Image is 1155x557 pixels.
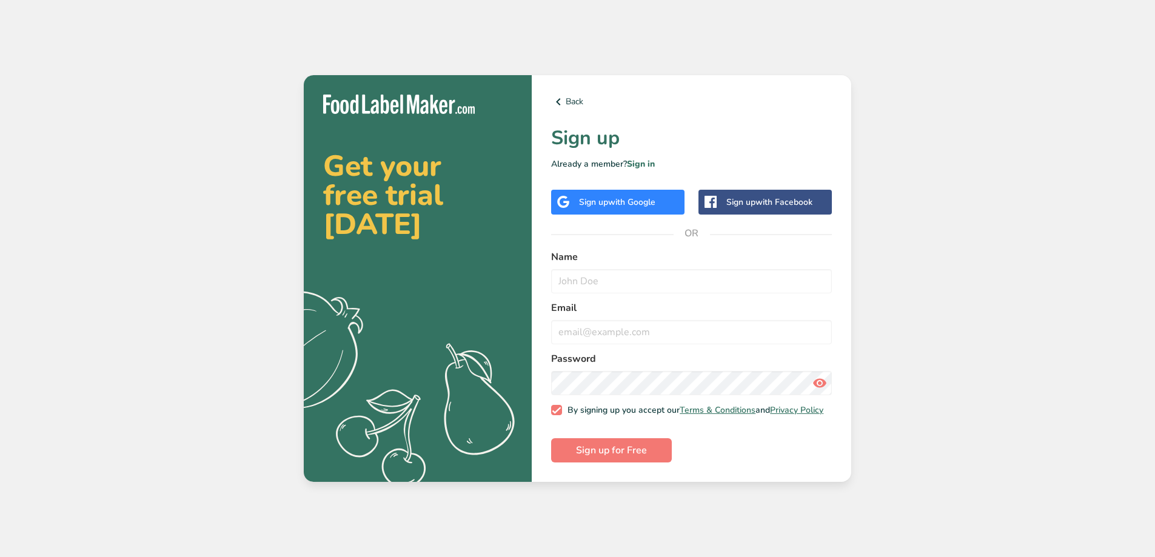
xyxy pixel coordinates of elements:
[323,95,475,115] img: Food Label Maker
[674,215,710,252] span: OR
[551,124,832,153] h1: Sign up
[770,404,823,416] a: Privacy Policy
[680,404,755,416] a: Terms & Conditions
[551,320,832,344] input: email@example.com
[551,250,832,264] label: Name
[551,269,832,293] input: John Doe
[323,152,512,239] h2: Get your free trial [DATE]
[576,443,647,458] span: Sign up for Free
[551,301,832,315] label: Email
[755,196,812,208] span: with Facebook
[551,438,672,462] button: Sign up for Free
[551,158,832,170] p: Already a member?
[551,95,832,109] a: Back
[551,352,832,366] label: Password
[562,405,824,416] span: By signing up you accept our and
[608,196,655,208] span: with Google
[726,196,812,208] div: Sign up
[627,158,655,170] a: Sign in
[579,196,655,208] div: Sign up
